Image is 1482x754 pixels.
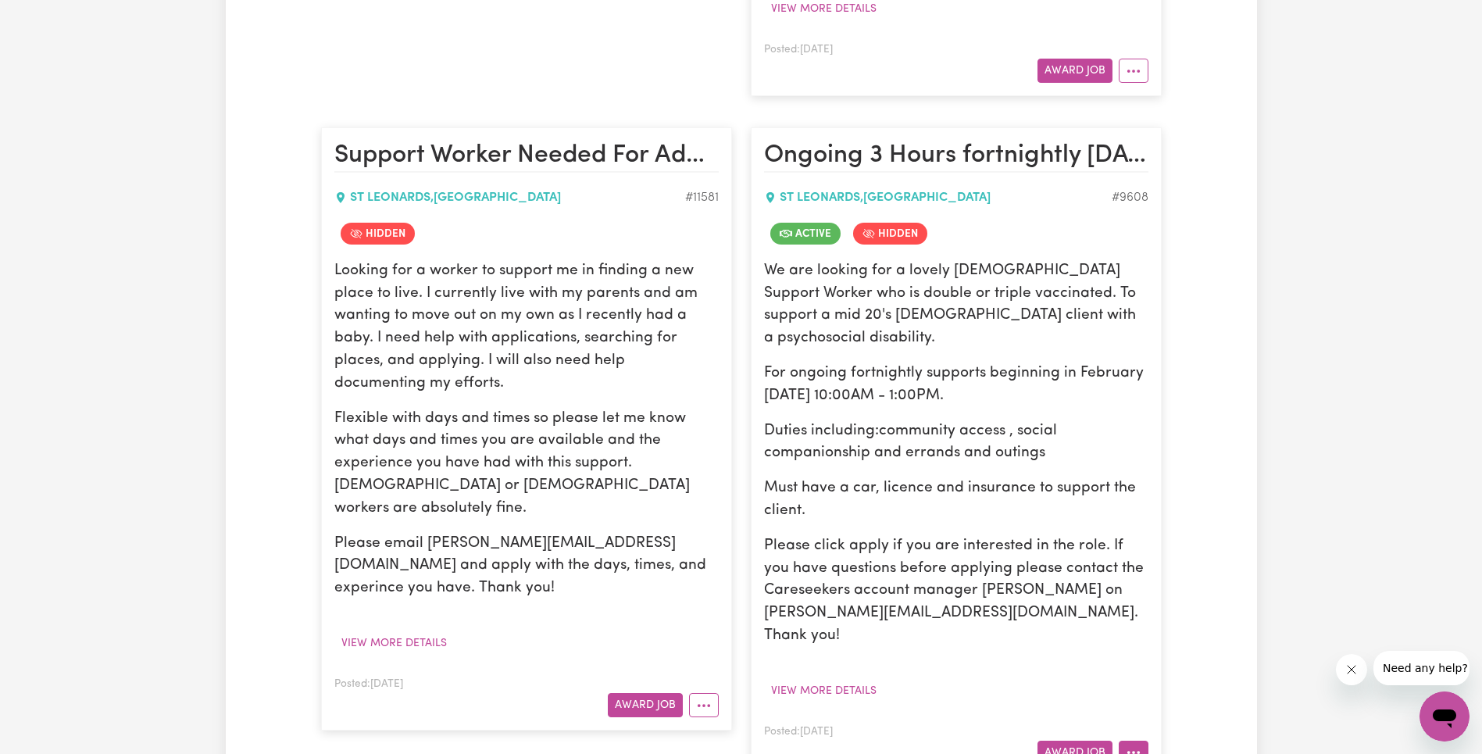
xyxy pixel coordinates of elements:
button: More options [689,693,719,717]
div: ST LEONARDS , [GEOGRAPHIC_DATA] [764,188,1112,207]
span: Posted: [DATE] [764,727,833,737]
p: Looking for a worker to support me in finding a new place to live. I currently live with my paren... [334,260,719,395]
button: More options [1119,59,1148,83]
span: Job is hidden [853,223,927,245]
iframe: Button to launch messaging window [1420,691,1470,741]
button: View more details [764,679,884,703]
span: Job is hidden [341,223,415,245]
p: For ongoing fortnightly supports beginning in February [DATE] 10:00AM - 1:00PM. [764,363,1148,408]
div: Job ID #11581 [685,188,719,207]
button: Award Job [1037,59,1112,83]
h2: Ongoing 3 Hours fortnightly Wednesday support for a client in St Leonards [764,141,1148,172]
span: Posted: [DATE] [764,45,833,55]
p: We are looking for a lovely [DEMOGRAPHIC_DATA] Support Worker who is double or triple vaccinated.... [764,260,1148,350]
h2: Support Worker Needed For Admin Support - St Leonards, NSW [334,141,719,172]
span: Job is active [770,223,841,245]
iframe: Message from company [1373,651,1470,685]
p: Duties including:community access , social companionship and errands and outings [764,420,1148,466]
button: Award Job [608,693,683,717]
button: View more details [334,631,454,656]
p: Please click apply if you are interested in the role. If you have questions before applying pleas... [764,535,1148,648]
iframe: Close message [1336,654,1367,685]
p: Please email [PERSON_NAME][EMAIL_ADDRESS][DOMAIN_NAME] and apply with the days, times, and experi... [334,533,719,600]
div: Job ID #9608 [1112,188,1148,207]
p: Must have a car, licence and insurance to support the client. [764,477,1148,523]
p: Flexible with days and times so please let me know what days and times you are available and the ... [334,408,719,520]
span: Posted: [DATE] [334,679,403,689]
div: ST LEONARDS , [GEOGRAPHIC_DATA] [334,188,685,207]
